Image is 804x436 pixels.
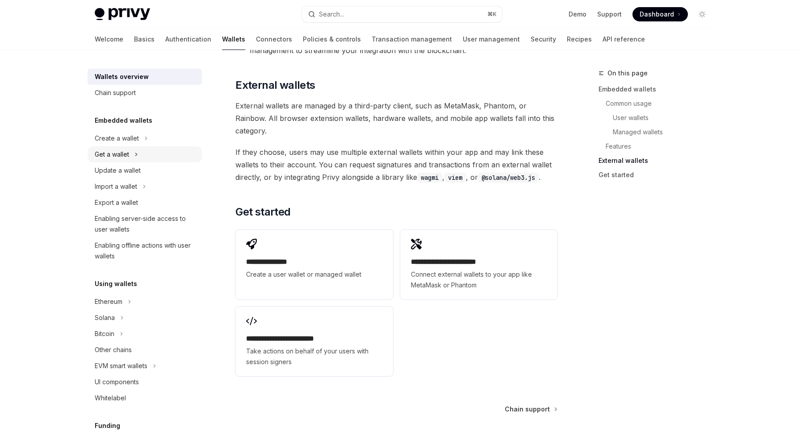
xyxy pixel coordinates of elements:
[88,390,202,406] a: Whitelabel
[95,165,141,176] div: Update a wallet
[235,100,557,137] span: External wallets are managed by a third-party client, such as MetaMask, Phantom, or Rainbow. All ...
[88,211,202,237] a: Enabling server-side access to user wallets
[319,9,344,20] div: Search...
[246,346,382,367] span: Take actions on behalf of your users with session signers
[95,345,132,355] div: Other chains
[613,111,716,125] a: User wallets
[88,374,202,390] a: UI components
[88,342,202,358] a: Other chains
[256,29,292,50] a: Connectors
[632,7,688,21] a: Dashboard
[95,278,137,289] h5: Using wallets
[95,361,147,371] div: EVM smart wallets
[640,10,674,19] span: Dashboard
[88,237,202,264] a: Enabling offline actions with user wallets
[88,69,202,85] a: Wallets overview
[134,29,155,50] a: Basics
[95,181,137,192] div: Import a wallet
[478,173,539,183] code: @solana/web3.js
[487,11,497,18] span: ⌘ K
[606,96,716,111] a: Common usage
[95,296,122,307] div: Ethereum
[613,125,716,139] a: Managed wallets
[607,68,648,79] span: On this page
[372,29,452,50] a: Transaction management
[302,6,502,22] button: Search...⌘K
[95,213,197,235] div: Enabling server-side access to user wallets
[95,8,150,21] img: light logo
[95,312,115,323] div: Solana
[567,29,592,50] a: Recipes
[95,328,114,339] div: Bitcoin
[444,173,466,183] code: viem
[95,115,152,126] h5: Embedded wallets
[222,29,245,50] a: Wallets
[88,195,202,211] a: Export a wallet
[599,82,716,96] a: Embedded wallets
[695,7,709,21] button: Toggle dark mode
[88,162,202,179] a: Update a wallet
[606,139,716,154] a: Features
[417,173,442,183] code: wagmi
[246,269,382,280] span: Create a user wallet or managed wallet
[235,78,315,92] span: External wallets
[235,146,557,183] span: If they choose, users may use multiple external wallets within your app and may link these wallet...
[95,87,136,98] div: Chain support
[95,149,129,160] div: Get a wallet
[599,168,716,182] a: Get started
[95,29,123,50] a: Welcome
[603,29,645,50] a: API reference
[463,29,520,50] a: User management
[599,154,716,168] a: External wallets
[95,420,120,431] h5: Funding
[95,393,126,403] div: Whitelabel
[569,10,586,19] a: Demo
[411,269,547,291] span: Connect external wallets to your app like MetaMask or Phantom
[235,205,290,219] span: Get started
[95,240,197,262] div: Enabling offline actions with user wallets
[95,197,138,208] div: Export a wallet
[95,71,149,82] div: Wallets overview
[88,85,202,101] a: Chain support
[95,133,139,144] div: Create a wallet
[597,10,622,19] a: Support
[165,29,211,50] a: Authentication
[95,377,139,387] div: UI components
[303,29,361,50] a: Policies & controls
[531,29,556,50] a: Security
